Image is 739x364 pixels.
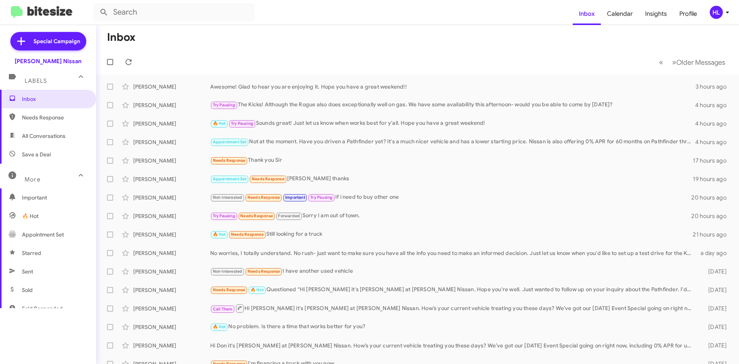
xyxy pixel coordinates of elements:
[133,83,210,91] div: [PERSON_NAME]
[22,212,38,220] span: 🔥 Hot
[667,54,730,70] button: Next
[695,138,733,146] div: 4 hours ago
[133,249,210,257] div: [PERSON_NAME]
[573,3,601,25] a: Inbox
[22,286,33,294] span: Sold
[251,287,264,292] span: 🔥 Hot
[93,3,255,22] input: Search
[213,102,235,107] span: Try Pausing
[210,267,696,276] div: I have another used vehicle
[22,231,64,238] span: Appointment Set
[240,213,273,218] span: Needs Response
[213,307,233,312] span: Call Them
[213,121,226,126] span: 🔥 Hot
[22,114,87,121] span: Needs Response
[213,213,235,218] span: Try Pausing
[601,3,639,25] a: Calendar
[691,194,733,201] div: 20 hours ago
[133,138,210,146] div: [PERSON_NAME]
[22,151,51,158] span: Save a Deal
[22,305,63,312] span: Sold Responded
[133,157,210,164] div: [PERSON_NAME]
[676,58,725,67] span: Older Messages
[133,342,210,349] div: [PERSON_NAME]
[210,249,696,257] div: No worries, I totally understand. No rush- just want to make sure you have all the info you need ...
[691,212,733,220] div: 20 hours ago
[696,83,733,91] div: 3 hours ago
[133,120,210,127] div: [PERSON_NAME]
[22,249,41,257] span: Starred
[213,158,246,163] span: Needs Response
[210,304,696,313] div: Hi [PERSON_NAME] it's [PERSON_NAME] at [PERSON_NAME] Nissan. How’s your current vehicle treating ...
[285,195,305,200] span: Important
[210,83,696,91] div: Awesome! Glad to hear you are enjoying it. Hope you have a great weekend!!
[22,268,33,275] span: Sent
[710,6,723,19] div: HL
[673,3,703,25] a: Profile
[133,305,210,312] div: [PERSON_NAME]
[693,175,733,183] div: 19 hours ago
[133,175,210,183] div: [PERSON_NAME]
[210,174,693,183] div: [PERSON_NAME] thanks
[210,322,696,331] div: No problem. Is there a time that works better for you?
[213,176,247,181] span: Appointment Set
[210,285,696,294] div: Questioned “Hi [PERSON_NAME] it's [PERSON_NAME] at [PERSON_NAME] Nissan. Hope you're well. Just w...
[133,194,210,201] div: [PERSON_NAME]
[231,232,264,237] span: Needs Response
[210,193,691,202] div: If i need to buy other one
[22,132,65,140] span: All Conversations
[696,305,733,312] div: [DATE]
[22,95,87,103] span: Inbox
[213,232,226,237] span: 🔥 Hot
[696,323,733,331] div: [DATE]
[10,32,86,50] a: Special Campaign
[247,269,280,274] span: Needs Response
[213,324,226,329] span: 🔥 Hot
[133,268,210,275] div: [PERSON_NAME]
[15,57,82,65] div: [PERSON_NAME] Nissan
[639,3,673,25] a: Insights
[654,54,668,70] button: Previous
[231,121,253,126] span: Try Pausing
[696,286,733,294] div: [DATE]
[133,286,210,294] div: [PERSON_NAME]
[310,195,333,200] span: Try Pausing
[210,119,695,128] div: Sounds great! Just let us know when works best for y'all. Hope you have a great weekend!
[247,195,280,200] span: Needs Response
[252,176,284,181] span: Needs Response
[696,268,733,275] div: [DATE]
[672,57,676,67] span: »
[133,231,210,238] div: [PERSON_NAME]
[213,195,242,200] span: Not-Interested
[210,156,693,165] div: Thank you Sir
[210,138,695,146] div: Not at the moment. Have you driven a Pathfinder yet? It's a much nicer vehicle and has a lower st...
[693,231,733,238] div: 21 hours ago
[695,101,733,109] div: 4 hours ago
[107,31,135,44] h1: Inbox
[210,211,691,220] div: Sorry I am out of town.
[703,6,731,19] button: HL
[655,54,730,70] nav: Page navigation example
[695,120,733,127] div: 4 hours ago
[693,157,733,164] div: 17 hours ago
[696,342,733,349] div: [DATE]
[659,57,663,67] span: «
[133,323,210,331] div: [PERSON_NAME]
[276,213,302,220] span: Forwarded
[210,101,695,109] div: The Kicks! Although the Rogue also does exceptionally well on gas. We have some availability this...
[25,77,47,84] span: Labels
[213,269,242,274] span: Not-Interested
[22,194,87,201] span: Important
[133,212,210,220] div: [PERSON_NAME]
[213,287,246,292] span: Needs Response
[210,230,693,239] div: Still looking for a truck
[25,176,40,183] span: More
[33,37,80,45] span: Special Campaign
[696,249,733,257] div: a day ago
[133,101,210,109] div: [PERSON_NAME]
[210,342,696,349] div: Hi Don it's [PERSON_NAME] at [PERSON_NAME] Nissan. How’s your current vehicle treating you these ...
